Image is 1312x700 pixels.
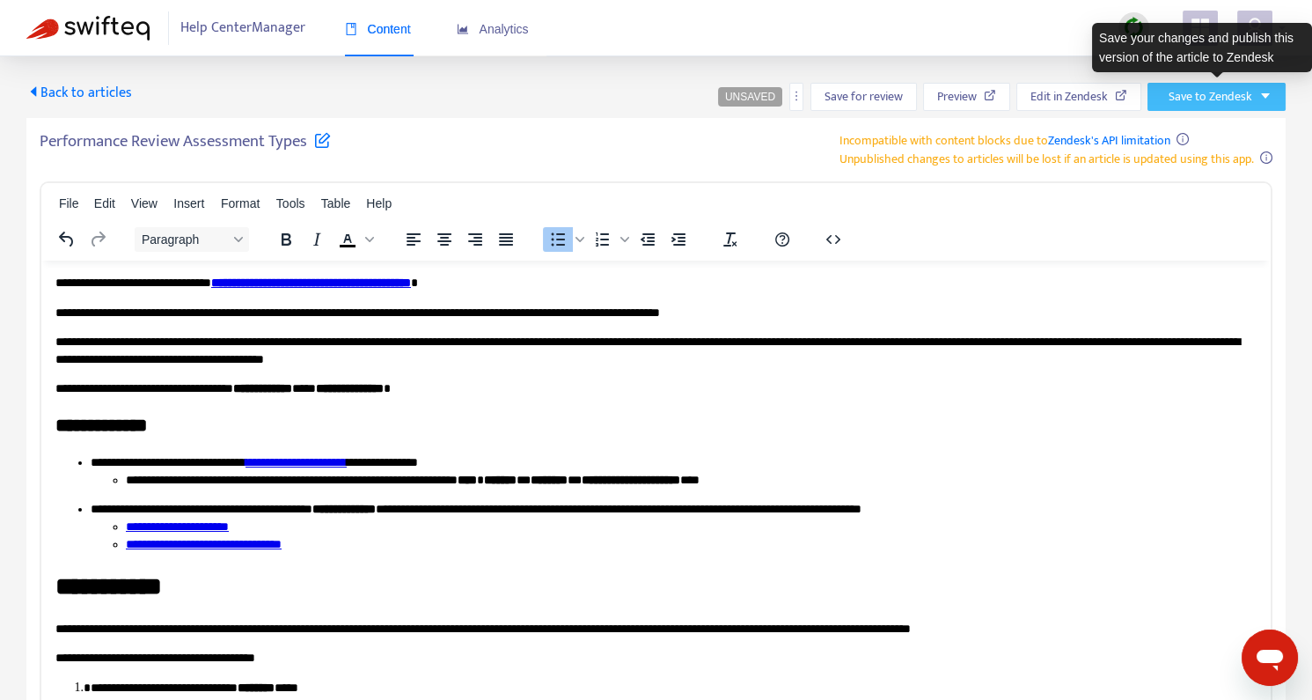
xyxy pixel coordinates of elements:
[1260,151,1272,164] span: info-circle
[26,16,150,41] img: Swifteq
[1030,87,1108,107] span: Edit in Zendesk
[663,227,693,252] button: Increase indent
[457,22,529,36] span: Analytics
[52,227,82,252] button: Undo
[271,227,301,252] button: Bold
[333,227,377,252] div: Text color Black
[302,227,332,252] button: Italic
[457,23,469,35] span: area-chart
[1259,90,1272,102] span: caret-down
[221,196,260,210] span: Format
[588,227,632,252] div: Numbered list
[1242,630,1298,686] iframe: Button to launch messaging window
[429,227,459,252] button: Align center
[1147,83,1286,111] button: Save to Zendeskcaret-down
[839,149,1254,169] span: Unpublished changes to articles will be lost if an article is updated using this app.
[26,81,132,105] span: Back to articles
[937,87,977,107] span: Preview
[173,196,204,210] span: Insert
[1016,83,1141,111] button: Edit in Zendesk
[839,130,1170,151] span: Incompatible with content blocks due to
[810,83,917,111] button: Save for review
[135,227,249,252] button: Block Paragraph
[1190,17,1211,38] span: appstore
[1176,133,1189,145] span: info-circle
[131,196,158,210] span: View
[790,90,803,102] span: more
[399,227,429,252] button: Align left
[276,196,305,210] span: Tools
[1123,17,1145,39] img: sync.dc5367851b00ba804db3.png
[633,227,663,252] button: Decrease indent
[40,131,331,162] h5: Performance Review Assessment Types
[460,227,490,252] button: Align right
[1169,87,1252,107] span: Save to Zendesk
[366,196,392,210] span: Help
[725,91,775,103] span: UNSAVED
[180,11,305,45] span: Help Center Manager
[789,83,803,111] button: more
[1244,17,1265,38] span: user
[345,22,411,36] span: Content
[825,87,903,107] span: Save for review
[321,196,350,210] span: Table
[491,227,521,252] button: Justify
[923,83,1010,111] button: Preview
[345,23,357,35] span: book
[83,227,113,252] button: Redo
[1092,23,1312,72] div: Save your changes and publish this version of the article to Zendesk
[142,232,228,247] span: Paragraph
[767,227,797,252] button: Help
[94,196,115,210] span: Edit
[543,227,587,252] div: Bullet list
[1048,130,1170,151] a: Zendesk's API limitation
[715,227,745,252] button: Clear formatting
[26,85,40,99] span: caret-left
[59,196,79,210] span: File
